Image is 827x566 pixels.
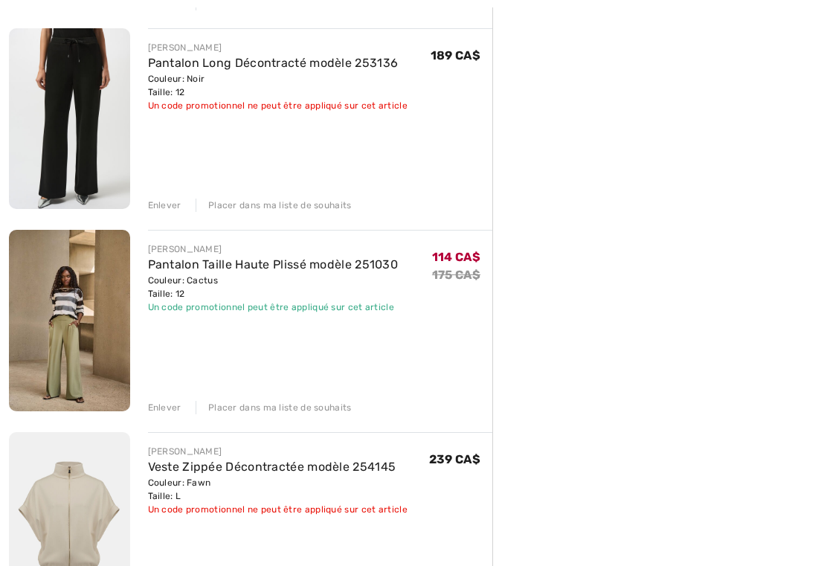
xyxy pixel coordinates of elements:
[432,250,480,264] span: 114 CA$
[148,257,399,271] a: Pantalon Taille Haute Plissé modèle 251030
[432,268,480,282] s: 175 CA$
[9,28,130,209] img: Pantalon Long Décontracté modèle 253136
[148,99,408,112] div: Un code promotionnel ne peut être appliqué sur cet article
[431,48,480,62] span: 189 CA$
[148,445,408,458] div: [PERSON_NAME]
[9,230,130,411] img: Pantalon Taille Haute Plissé modèle 251030
[196,401,352,414] div: Placer dans ma liste de souhaits
[148,476,408,503] div: Couleur: Fawn Taille: L
[148,460,396,474] a: Veste Zippée Décontractée modèle 254145
[429,452,480,466] span: 239 CA$
[148,300,399,314] div: Un code promotionnel peut être appliqué sur cet article
[148,199,181,212] div: Enlever
[148,242,399,256] div: [PERSON_NAME]
[148,72,408,99] div: Couleur: Noir Taille: 12
[148,56,399,70] a: Pantalon Long Décontracté modèle 253136
[148,274,399,300] div: Couleur: Cactus Taille: 12
[148,503,408,516] div: Un code promotionnel ne peut être appliqué sur cet article
[148,401,181,414] div: Enlever
[196,199,352,212] div: Placer dans ma liste de souhaits
[148,41,408,54] div: [PERSON_NAME]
